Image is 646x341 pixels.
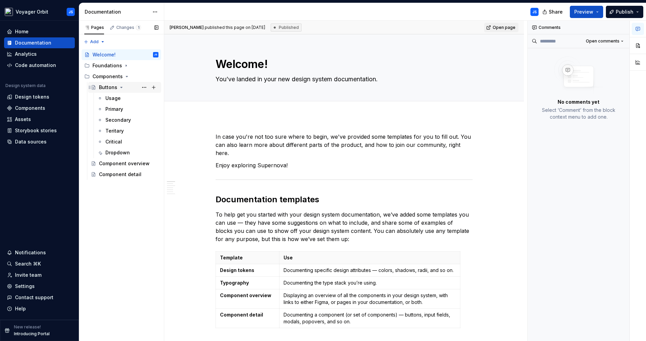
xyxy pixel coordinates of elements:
[4,114,75,125] a: Assets
[220,280,249,286] strong: Typography
[82,49,161,180] div: Page tree
[99,160,150,167] div: Component overview
[95,115,161,125] a: Secondary
[136,25,141,30] span: 1
[154,51,157,58] div: JS
[4,26,75,37] a: Home
[95,104,161,115] a: Primary
[105,95,121,102] div: Usage
[4,292,75,303] button: Contact support
[95,125,161,136] a: Teritary
[82,71,161,82] div: Components
[92,73,123,80] div: Components
[4,281,75,292] a: Settings
[284,311,456,325] p: Documenting a component (or set of components) — buttons, input fields, modals, popovers, and so on.
[220,254,275,261] p: Template
[105,149,130,156] div: Dropdown
[4,103,75,114] a: Components
[532,9,537,15] div: JS
[15,39,51,46] div: Documentation
[216,194,473,205] h2: Documentation templates
[116,25,141,30] div: Changes
[105,127,124,134] div: Teritary
[15,116,31,123] div: Assets
[105,106,123,113] div: Primary
[528,21,629,34] div: Comments
[220,292,271,298] strong: Component overview
[88,169,161,180] a: Component detail
[214,56,471,72] textarea: Welcome!
[95,93,161,104] a: Usage
[214,74,471,85] textarea: You’ve landed in your new design system documentation.
[4,125,75,136] a: Storybook stories
[15,249,46,256] div: Notifications
[284,292,456,306] p: Displaying an overview of all the components in your design system, with links to either Figma, o...
[170,25,204,30] span: [PERSON_NAME]
[4,136,75,147] a: Data sources
[95,147,161,158] a: Dropdown
[484,23,518,32] a: Open page
[92,51,116,58] div: Welcome!
[95,136,161,147] a: Critical
[15,260,41,267] div: Search ⌘K
[105,117,131,123] div: Secondary
[4,258,75,269] button: Search ⌘K
[15,93,49,100] div: Design tokens
[88,82,161,93] a: Buttons
[82,49,161,60] a: Welcome!JS
[616,8,633,15] span: Publish
[5,83,46,88] div: Design system data
[14,331,50,337] p: Introducing Portal
[574,8,593,15] span: Preview
[69,9,73,15] div: JS
[284,267,456,274] p: Documenting specific design attributes — colors, shadows, radii, and so on.
[90,39,99,45] span: Add
[216,133,473,157] p: In case you're not too sure where to begin, we've provided some templates for you to fill out. Yo...
[14,324,41,330] p: New release!
[15,283,35,290] div: Settings
[15,51,37,57] div: Analytics
[583,36,627,46] button: Open comments
[82,60,161,71] div: Foundations
[586,38,619,44] span: Open comments
[4,49,75,59] a: Analytics
[4,270,75,280] a: Invite team
[220,312,263,318] strong: Component detail
[15,294,53,301] div: Contact support
[15,105,45,112] div: Components
[1,4,78,19] button: Voyager OrbitJS
[170,25,265,30] span: published this page on [DATE]
[284,279,456,286] p: Documenting the type stack you’re using.
[88,158,161,169] a: Component overview
[4,303,75,314] button: Help
[85,8,149,15] div: Documentation
[539,6,567,18] button: Share
[15,138,47,145] div: Data sources
[536,107,621,120] p: Select ‘Comment’ from the block context menu to add one.
[15,127,57,134] div: Storybook stories
[5,8,13,16] img: e5527c48-e7d1-4d25-8110-9641689f5e10.png
[570,6,603,18] button: Preview
[4,91,75,102] a: Design tokens
[549,8,563,15] span: Share
[216,161,473,169] p: Enjoy exploring Supernova!
[271,23,302,32] div: Published
[15,272,41,278] div: Invite team
[84,25,104,30] div: Pages
[82,37,107,47] button: Add
[220,267,254,273] strong: Design tokens
[4,37,75,48] a: Documentation
[92,62,122,69] div: Foundations
[606,6,643,18] button: Publish
[4,60,75,71] a: Code automation
[284,254,456,261] p: Use
[105,138,122,145] div: Critical
[558,99,599,105] p: No comments yet
[16,8,48,15] div: Voyager Orbit
[15,62,56,69] div: Code automation
[99,84,117,91] div: Buttons
[493,25,515,30] span: Open page
[15,305,26,312] div: Help
[99,171,141,178] div: Component detail
[15,28,29,35] div: Home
